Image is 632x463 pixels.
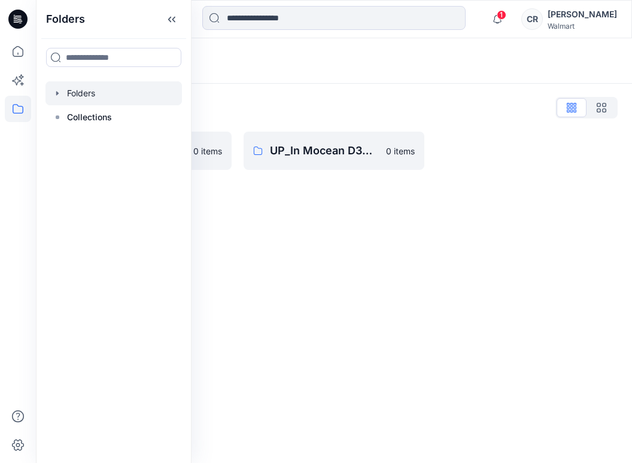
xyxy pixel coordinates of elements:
[244,132,425,170] a: UP_In Mocean D34 YA NoBo Swim0 items
[497,10,506,20] span: 1
[270,142,379,159] p: UP_In Mocean D34 YA NoBo Swim
[548,22,617,31] div: Walmart
[193,145,222,157] p: 0 items
[67,110,112,124] p: Collections
[386,145,415,157] p: 0 items
[521,8,543,30] div: CR
[548,7,617,22] div: [PERSON_NAME]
